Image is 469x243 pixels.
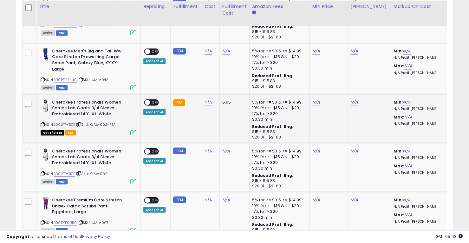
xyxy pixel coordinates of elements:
[252,221,294,227] b: Reduced Prof. Rng.
[143,158,166,164] div: Amazon AI
[391,1,451,26] th: The percentage added to the cost of goods (COGS) that forms the calculator for Min & Max prices.
[252,154,305,159] div: 10% for >= $15 & <= $20
[350,99,358,105] a: N/A
[252,35,305,40] div: $20.01 - $21.68
[6,234,110,240] div: seller snap | |
[173,3,199,10] div: Fulfillment
[252,197,305,203] div: 5% for >= $0 & <= $14.99
[350,48,358,54] a: N/A
[403,99,410,105] a: N/A
[76,122,115,127] span: | SKU: KJAb-002-FBA
[394,114,405,120] b: Max:
[54,233,81,240] a: Terms of Use
[41,48,50,61] img: 31urrO4902L._SL40_.jpg
[41,99,136,134] div: ASIN:
[41,130,64,135] span: All listings that are currently out of stock and unavailable for purchase on Amazon
[394,106,446,111] p: N/A Profit [PERSON_NAME]
[41,148,136,183] div: ASIN:
[150,49,160,54] span: OFF
[394,155,446,160] p: N/A Profit [PERSON_NAME]
[76,171,107,176] span: | SKU: KJAb-002
[394,99,403,105] b: Min:
[252,172,294,178] b: Reduced Prof. Rng.
[394,71,446,75] p: N/A Profit [PERSON_NAME]
[222,3,247,17] div: Fulfillment Cost
[394,204,446,209] p: N/A Profit [PERSON_NAME]
[41,99,50,112] img: 41378PiWxlL._SL40_.jpg
[82,233,110,240] a: Privacy Policy
[394,48,403,54] b: Min:
[403,48,410,54] a: N/A
[173,48,186,54] small: FBM
[222,48,230,54] a: N/A
[52,197,129,216] b: Cherokee Premium Core Stretch Unisex Cargo Scrubs Pant, Eggplant, Large
[252,116,305,122] div: $0.30 min
[252,129,305,134] div: $15 - $15.83
[54,171,75,176] a: B002TPYBZE
[252,148,305,154] div: 5% for >= $0 & <= $14.99
[252,48,305,54] div: 5% for >= $0 & <= $14.99
[205,99,212,105] a: N/A
[143,3,168,10] div: Repricing
[394,212,405,218] b: Max:
[173,196,186,203] small: FBM
[78,220,109,225] span: | SKU: KJAb-007
[52,48,129,73] b: Cherokee Men's Big and Tall Ww Core Stretch Drawstring Cargo Scrub Pant, Galaxy Blue, XXXX-Large
[252,60,305,65] div: 17% for > $20
[143,207,166,213] div: Amazon AI
[252,208,305,214] div: 17% for > $20
[6,233,29,240] strong: Copyright
[252,183,305,189] div: $20.01 - $21.68
[252,73,294,78] b: Reduced Prof. Rng.
[312,99,320,105] a: N/A
[143,109,166,115] div: Amazon AI
[394,219,446,224] p: N/A Profit [PERSON_NAME]
[205,148,212,154] a: N/A
[252,159,305,165] div: 17% for > $20
[252,111,305,116] div: 17% for > $20
[252,78,305,84] div: $15 - $15.83
[404,63,412,69] a: N/A
[54,77,77,82] a: B00PDSZLHG
[41,85,55,90] span: All listings currently available for purchase on Amazon
[394,63,405,69] b: Max:
[312,48,320,54] a: N/A
[394,121,446,126] p: N/A Profit [PERSON_NAME]
[205,48,212,54] a: N/A
[65,130,76,135] span: FBA
[41,148,50,161] img: 41378PiWxlL._SL40_.jpg
[78,77,108,82] span: | SKU: KJAb-042
[56,179,68,184] span: FBM
[435,233,463,240] span: 2025-08-13 05:43 GMT
[394,148,403,154] b: Min:
[205,197,212,203] a: N/A
[52,148,129,167] b: Cherokee Professionals Women Scrubs Lab Coats 3/4 Sleeve Embroidered 1491, XL, White
[252,24,294,29] b: Reduced Prof. Rng.
[394,170,446,175] p: N/A Profit [PERSON_NAME]
[252,214,305,220] div: $0.30 min
[394,56,446,60] p: N/A Profit [PERSON_NAME]
[403,148,410,154] a: N/A
[404,114,412,120] a: N/A
[312,3,345,10] div: Min Price
[56,85,68,90] span: FBM
[252,124,294,129] b: Reduced Prof. Rng.
[56,30,68,36] span: FBM
[52,99,129,118] b: Cherokee Professionals Women Scrubs Lab Coats 3/4 Sleeve Embroidered 1491, XL, White
[252,3,307,10] div: Amazon Fees
[39,3,138,10] div: Title
[252,29,305,35] div: $15 - $15.83
[173,99,185,106] small: FBA
[312,148,320,154] a: N/A
[252,65,305,71] div: $0.30 min
[394,3,448,10] div: Markup on Cost
[404,163,412,169] a: N/A
[252,134,305,140] div: $20.01 - $21.68
[252,54,305,60] div: 10% for >= $15 & <= $20
[205,3,217,10] div: Cost
[312,197,320,203] a: N/A
[143,58,166,64] div: Amazon AI
[150,148,160,154] span: OFF
[222,197,230,203] a: N/A
[173,147,186,154] small: FBM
